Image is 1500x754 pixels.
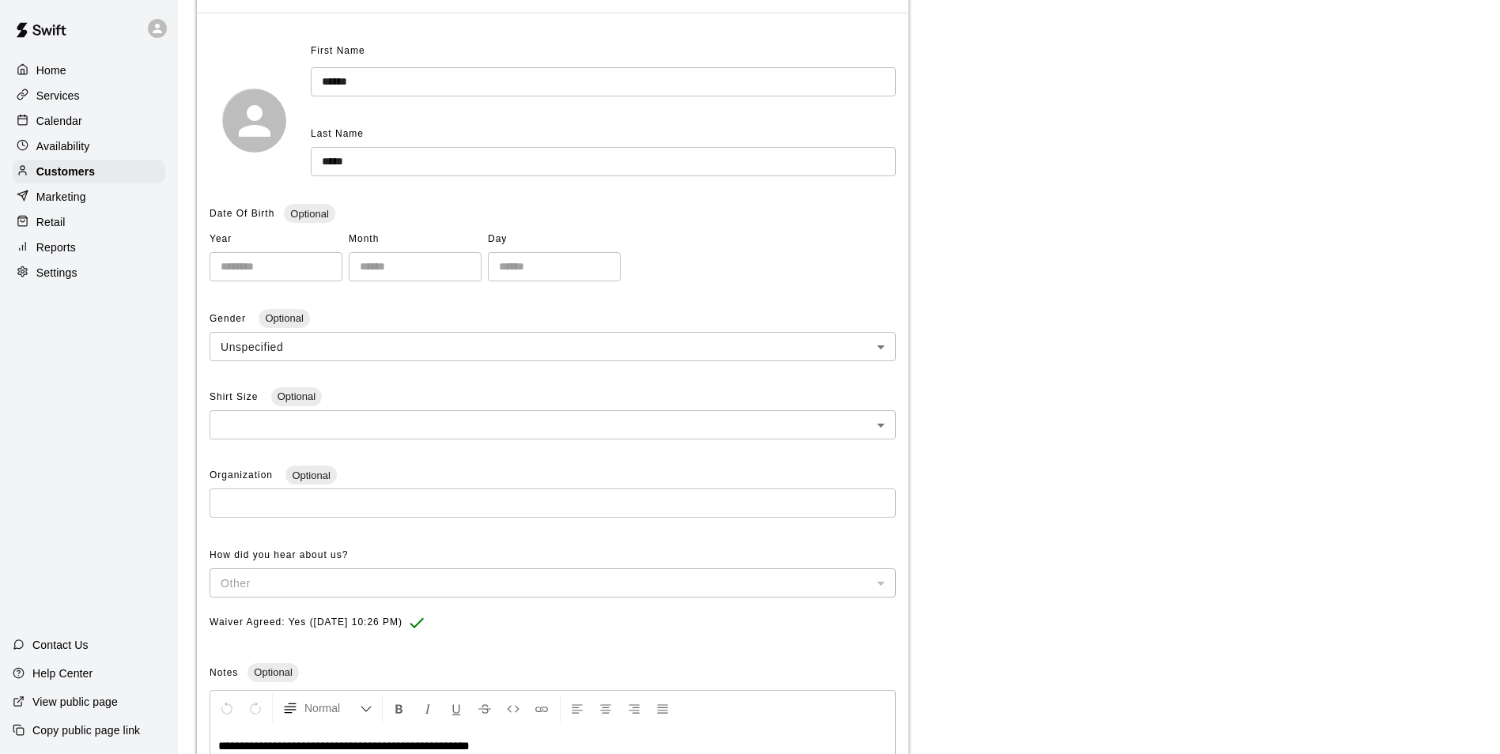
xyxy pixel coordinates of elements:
div: Other [210,568,896,598]
button: Right Align [621,694,648,722]
div: Unspecified [210,332,896,361]
button: Undo [213,694,240,722]
span: How did you hear about us? [210,549,348,560]
p: View public page [32,694,118,710]
span: Optional [284,208,334,220]
span: Notes [210,667,238,678]
button: Insert Link [528,694,555,722]
span: Shirt Size [210,391,262,402]
a: Marketing [13,185,165,209]
span: Waiver Agreed: Yes ([DATE] 10:26 PM) [210,610,402,635]
span: Optional [285,469,336,481]
button: Redo [242,694,269,722]
button: Insert Code [500,694,527,722]
span: Optional [247,666,298,678]
p: Copy public page link [32,722,140,738]
span: Normal [304,700,360,716]
span: Day [488,227,621,252]
p: Marketing [36,189,86,205]
span: First Name [311,39,365,64]
p: Help Center [32,665,93,681]
span: Last Name [311,128,364,139]
p: Retail [36,214,66,230]
a: Calendar [13,109,165,133]
p: Calendar [36,113,82,129]
button: Left Align [564,694,591,722]
button: Format Strikethrough [471,694,498,722]
p: Contact Us [32,637,89,653]
span: Date Of Birth [210,208,274,219]
span: Year [210,227,342,252]
button: Format Bold [386,694,413,722]
button: Justify Align [649,694,676,722]
p: Availability [36,138,90,154]
span: Optional [259,312,309,324]
a: Home [13,58,165,82]
span: Optional [271,390,322,402]
a: Reports [13,236,165,259]
a: Customers [13,160,165,183]
button: Format Underline [443,694,470,722]
span: Month [349,227,482,252]
a: Services [13,84,165,107]
button: Formatting Options [276,694,379,722]
p: Services [36,88,80,104]
button: Center Align [592,694,619,722]
a: Retail [13,210,165,234]
p: Customers [36,164,95,179]
span: Gender [210,313,249,324]
button: Format Italics [414,694,441,722]
p: Settings [36,265,77,281]
a: Settings [13,261,165,285]
a: Availability [13,134,165,158]
p: Reports [36,239,76,255]
p: Home [36,62,66,78]
span: Organization [210,469,276,481]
